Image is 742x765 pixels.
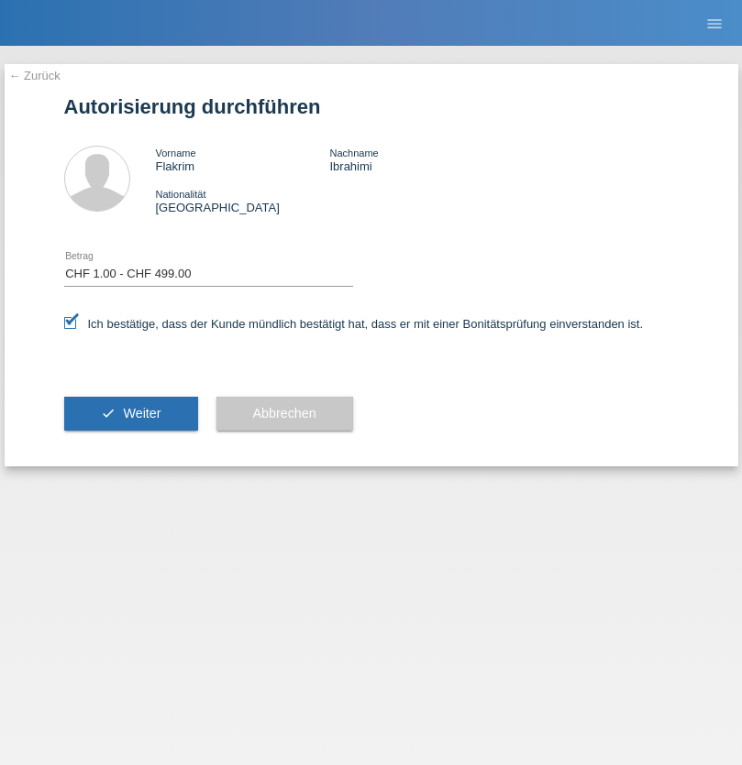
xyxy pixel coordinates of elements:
[156,148,196,158] span: Vorname
[696,17,733,28] a: menu
[156,146,330,173] div: Flakrim
[156,189,206,200] span: Nationalität
[64,95,679,118] h1: Autorisierung durchführen
[329,148,378,158] span: Nachname
[64,397,198,432] button: check Weiter
[9,69,61,82] a: ← Zurück
[705,15,724,33] i: menu
[156,187,330,214] div: [GEOGRAPHIC_DATA]
[253,406,316,421] span: Abbrechen
[329,146,504,173] div: Ibrahimi
[101,406,116,421] i: check
[123,406,161,421] span: Weiter
[216,397,353,432] button: Abbrechen
[64,317,644,331] label: Ich bestätige, dass der Kunde mündlich bestätigt hat, dass er mit einer Bonitätsprüfung einversta...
